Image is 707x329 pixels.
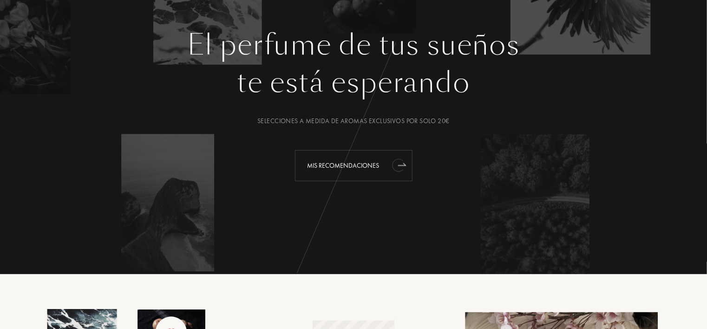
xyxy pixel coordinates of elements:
div: te está esperando [40,62,667,104]
a: Mis recomendacionesanimación [288,150,419,181]
h1: El perfume de tus sueños [40,28,667,62]
font: Mis recomendaciones [308,161,380,170]
div: Selecciones a medida de aromas exclusivos por solo 20€ [40,116,667,126]
div: animación [390,156,408,174]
